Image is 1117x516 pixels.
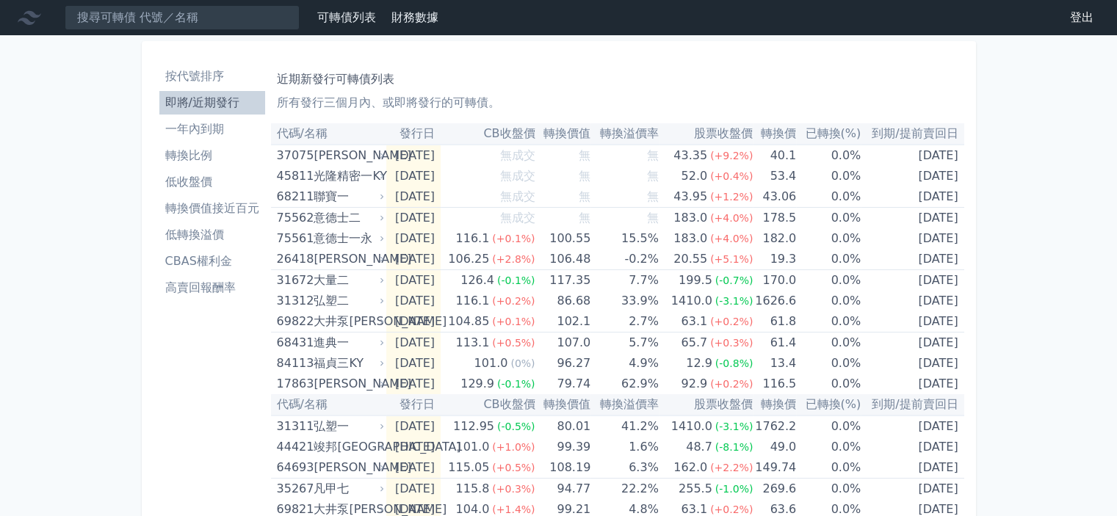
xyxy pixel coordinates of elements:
[753,249,796,270] td: 19.3
[590,228,659,249] td: 15.5%
[314,416,381,437] div: 弘塑一
[710,191,753,203] span: (+1.2%)
[535,270,590,291] td: 117.35
[579,189,590,203] span: 無
[314,291,381,311] div: 弘塑二
[796,291,861,311] td: 0.0%
[277,145,311,166] div: 37075
[314,333,381,353] div: 進典一
[277,270,311,291] div: 31672
[796,123,861,145] th: 已轉換(%)
[452,291,492,311] div: 116.1
[277,208,311,228] div: 75562
[492,316,535,327] span: (+0.1%)
[445,457,492,478] div: 115.05
[441,394,535,415] th: CB收盤價
[277,479,311,499] div: 35267
[314,457,381,478] div: [PERSON_NAME]
[314,353,381,374] div: 福貞三KY
[715,357,753,369] span: (-0.8%)
[796,208,861,229] td: 0.0%
[492,233,535,244] span: (+0.1%)
[159,65,265,88] a: 按代號排序
[670,186,710,207] div: 43.95
[159,120,265,138] li: 一年內到期
[710,253,753,265] span: (+5.1%)
[499,169,535,183] span: 無成交
[861,208,964,229] td: [DATE]
[659,394,753,415] th: 股票收盤價
[386,208,441,229] td: [DATE]
[492,337,535,349] span: (+0.5%)
[314,479,381,499] div: 凡甲七
[386,311,441,333] td: [DATE]
[861,249,964,270] td: [DATE]
[753,123,796,145] th: 轉換價
[314,228,381,249] div: 意德士一永
[65,5,300,30] input: 搜尋可轉債 代號／名稱
[314,166,381,186] div: 光隆精密一KY
[861,374,964,394] td: [DATE]
[458,374,497,394] div: 129.9
[710,504,753,515] span: (+0.2%)
[670,145,710,166] div: 43.35
[579,211,590,225] span: 無
[314,145,381,166] div: [PERSON_NAME]
[445,311,492,332] div: 104.85
[277,353,311,374] div: 84113
[753,166,796,186] td: 53.4
[590,353,659,374] td: 4.9%
[861,311,964,333] td: [DATE]
[159,252,265,270] li: CBAS權利金
[535,415,590,437] td: 80.01
[861,333,964,354] td: [DATE]
[715,275,753,286] span: (-0.7%)
[535,353,590,374] td: 96.27
[678,166,710,186] div: 52.0
[452,228,492,249] div: 116.1
[590,394,659,415] th: 轉換溢價率
[277,311,311,332] div: 69822
[796,415,861,437] td: 0.0%
[441,123,535,145] th: CB收盤價
[386,145,441,166] td: [DATE]
[647,189,659,203] span: 無
[452,437,492,457] div: 101.0
[861,123,964,145] th: 到期/提前賣回日
[753,291,796,311] td: 1626.6
[277,166,311,186] div: 45811
[497,275,535,286] span: (-0.1%)
[796,249,861,270] td: 0.0%
[471,353,511,374] div: 101.0
[668,291,715,311] div: 1410.0
[670,457,710,478] div: 162.0
[676,479,715,499] div: 255.5
[314,270,381,291] div: 大量二
[277,249,311,269] div: 26418
[753,228,796,249] td: 182.0
[492,504,535,515] span: (+1.4%)
[159,91,265,115] a: 即將/近期發行
[535,457,590,479] td: 108.19
[386,186,441,208] td: [DATE]
[277,94,958,112] p: 所有發行三個月內、或即將發行的可轉債。
[452,333,492,353] div: 113.1
[710,150,753,161] span: (+9.2%)
[535,479,590,500] td: 94.77
[710,233,753,244] span: (+4.0%)
[715,421,753,432] span: (-3.1%)
[271,394,387,415] th: 代碼/名稱
[668,416,715,437] div: 1410.0
[590,374,659,394] td: 62.9%
[659,123,753,145] th: 股票收盤價
[861,394,964,415] th: 到期/提前賣回日
[452,479,492,499] div: 115.8
[796,311,861,333] td: 0.0%
[796,479,861,500] td: 0.0%
[590,249,659,270] td: -0.2%
[590,291,659,311] td: 33.9%
[796,457,861,479] td: 0.0%
[386,166,441,186] td: [DATE]
[277,374,311,394] div: 17863
[159,276,265,299] a: 高賣回報酬率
